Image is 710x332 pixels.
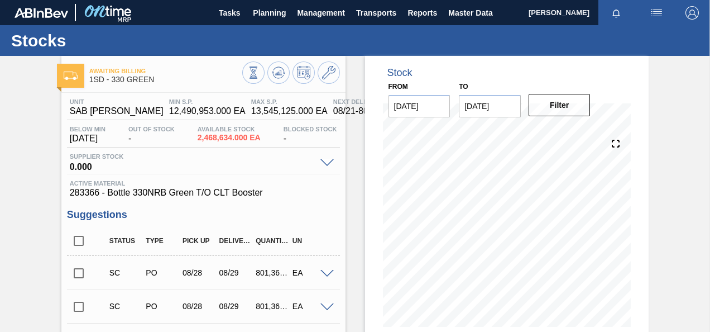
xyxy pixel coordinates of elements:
[685,6,699,20] img: Logout
[89,75,242,84] span: 1SD - 330 GREEN
[333,106,420,116] span: 08/21 - 801,360.000 EA
[529,94,591,116] button: Filter
[70,160,315,171] span: 0.000
[356,6,396,20] span: Transports
[253,6,286,20] span: Planning
[70,188,337,198] span: 283366 - Bottle 330NRB Green T/O CLT Booster
[290,268,329,277] div: EA
[107,237,146,245] div: Status
[169,106,246,116] span: 12,490,953.000 EA
[70,180,337,187] span: Active Material
[15,8,68,18] img: TNhmsLtSVTkK8tSr43FrP2fwEKptu5GPRR3wAAAABJRU5ErkJggg==
[333,98,420,105] span: Next Delivery
[318,61,340,84] button: Go to Master Data / General
[143,268,182,277] div: Purchase order
[388,83,408,91] label: From
[128,126,175,132] span: Out Of Stock
[70,106,164,116] span: SAB [PERSON_NAME]
[459,83,468,91] label: to
[198,126,261,132] span: Available Stock
[180,268,219,277] div: 08/28/2025
[143,237,182,245] div: Type
[70,126,105,132] span: Below Min
[70,98,164,105] span: Unit
[598,5,634,21] button: Notifications
[267,61,290,84] button: Update Chart
[107,268,146,277] div: Suggestion Created
[217,302,256,311] div: 08/29/2025
[89,68,242,74] span: Awaiting Billing
[169,98,246,105] span: MIN S.P.
[387,67,412,79] div: Stock
[650,6,663,20] img: userActions
[198,134,261,142] span: 2,468,634.000 EA
[251,98,328,105] span: MAX S.P.
[217,6,242,20] span: Tasks
[253,302,292,311] div: 801,360.000
[217,268,256,277] div: 08/29/2025
[70,134,105,144] span: [DATE]
[126,126,177,144] div: -
[64,72,78,80] img: Ícone
[251,106,328,116] span: 13,545,125.000 EA
[290,237,329,245] div: UN
[180,237,219,245] div: Pick up
[242,61,265,84] button: Stocks Overview
[297,6,345,20] span: Management
[281,126,340,144] div: -
[107,302,146,311] div: Suggestion Created
[67,209,340,221] h3: Suggestions
[180,302,219,311] div: 08/28/2025
[448,6,492,20] span: Master Data
[388,95,450,117] input: mm/dd/yyyy
[253,268,292,277] div: 801,360.000
[217,237,256,245] div: Delivery
[253,237,292,245] div: Quantity
[407,6,437,20] span: Reports
[290,302,329,311] div: EA
[70,153,315,160] span: Supplier Stock
[292,61,315,84] button: Schedule Inventory
[11,34,209,47] h1: Stocks
[284,126,337,132] span: Blocked Stock
[143,302,182,311] div: Purchase order
[459,95,521,117] input: mm/dd/yyyy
